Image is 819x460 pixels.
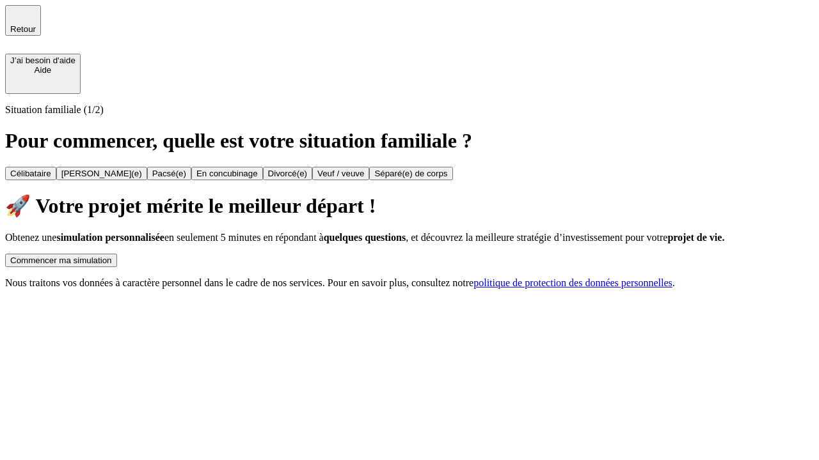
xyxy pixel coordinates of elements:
[5,232,56,243] span: Obtenez une
[5,194,814,218] h1: 🚀 Votre projet mérite le meilleur départ !
[5,277,473,288] span: Nous traitons vos données à caractère personnel dans le cadre de nos services. Pour en savoir plu...
[473,277,672,288] a: politique de protection des données personnelles
[10,256,112,265] div: Commencer ma simulation
[324,232,406,243] span: quelques questions
[56,232,164,243] span: simulation personnalisée
[667,232,724,243] span: projet de vie.
[406,232,667,243] span: , et découvrez la meilleure stratégie d’investissement pour votre
[164,232,324,243] span: en seulement 5 minutes en répondant à
[5,254,117,267] button: Commencer ma simulation
[672,277,675,288] span: .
